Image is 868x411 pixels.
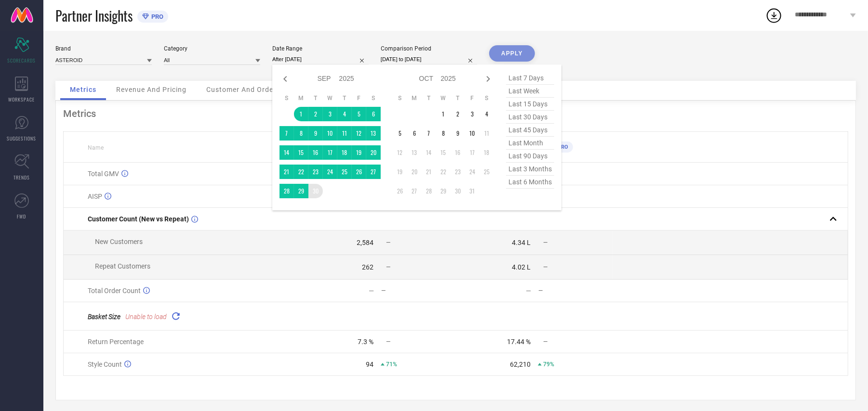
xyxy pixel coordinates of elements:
span: SUGGESTIONS [7,135,37,142]
td: Thu Oct 30 2025 [451,184,465,198]
span: Unable to load [125,313,167,321]
span: Customer Count (New vs Repeat) [88,215,189,223]
span: Basket Size [88,313,120,321]
td: Fri Oct 24 2025 [465,165,480,179]
th: Saturday [366,94,381,102]
td: Thu Oct 09 2025 [451,126,465,141]
td: Thu Oct 23 2025 [451,165,465,179]
td: Thu Sep 18 2025 [337,145,352,160]
div: Previous month [280,73,291,85]
input: Select comparison period [381,54,477,64]
td: Sat Sep 13 2025 [366,126,381,141]
td: Fri Oct 31 2025 [465,184,480,198]
div: — [369,287,374,295]
td: Tue Sep 02 2025 [308,107,323,121]
span: 79% [543,361,554,368]
td: Thu Oct 02 2025 [451,107,465,121]
span: FWD [17,213,27,220]
span: Customer And Orders [206,86,280,93]
div: Next month [482,73,494,85]
td: Sat Sep 27 2025 [366,165,381,179]
input: Select date range [272,54,369,64]
span: Partner Insights [55,6,133,26]
span: SCORECARDS [8,57,36,64]
td: Sat Sep 06 2025 [366,107,381,121]
span: Name [88,144,104,151]
td: Thu Sep 25 2025 [337,165,352,179]
th: Thursday [337,94,352,102]
td: Tue Sep 30 2025 [308,184,323,198]
div: — [526,287,531,295]
td: Mon Sep 08 2025 [294,126,308,141]
td: Mon Oct 27 2025 [407,184,422,198]
td: Sun Sep 14 2025 [280,145,294,160]
td: Mon Oct 13 2025 [407,145,422,160]
span: last 45 days [506,124,554,137]
td: Tue Oct 21 2025 [422,165,436,179]
span: Revenue And Pricing [116,86,187,93]
span: last 30 days [506,111,554,124]
span: Total Order Count [88,287,141,295]
th: Tuesday [308,94,323,102]
td: Mon Sep 01 2025 [294,107,308,121]
td: Wed Oct 15 2025 [436,145,451,160]
span: 71% [386,361,397,368]
div: Brand [55,45,152,52]
td: Tue Sep 23 2025 [308,165,323,179]
td: Sun Sep 28 2025 [280,184,294,198]
td: Tue Oct 14 2025 [422,145,436,160]
td: Wed Sep 17 2025 [323,145,337,160]
div: 94 [366,360,374,368]
td: Fri Oct 10 2025 [465,126,480,141]
th: Sunday [280,94,294,102]
span: Style Count [88,360,122,368]
span: last 3 months [506,163,554,176]
td: Wed Oct 01 2025 [436,107,451,121]
td: Sat Oct 18 2025 [480,145,494,160]
td: Wed Sep 24 2025 [323,165,337,179]
td: Sun Oct 19 2025 [393,165,407,179]
div: 62,210 [510,360,531,368]
div: Comparison Period [381,45,477,52]
div: — [538,287,612,294]
th: Friday [352,94,366,102]
span: — [386,338,390,345]
span: last 7 days [506,72,554,85]
span: — [386,264,390,270]
th: Tuesday [422,94,436,102]
span: last week [506,85,554,98]
span: New Customers [95,238,143,245]
th: Monday [294,94,308,102]
div: 2,584 [357,239,374,246]
span: PRO [149,13,163,20]
span: — [543,239,548,246]
div: 4.34 L [512,239,531,246]
span: — [386,239,390,246]
td: Thu Sep 11 2025 [337,126,352,141]
td: Mon Sep 15 2025 [294,145,308,160]
span: — [543,264,548,270]
span: Return Percentage [88,338,144,346]
td: Fri Oct 17 2025 [465,145,480,160]
td: Mon Sep 22 2025 [294,165,308,179]
td: Sun Sep 07 2025 [280,126,294,141]
td: Tue Sep 16 2025 [308,145,323,160]
td: Sun Oct 05 2025 [393,126,407,141]
td: Mon Oct 20 2025 [407,165,422,179]
th: Friday [465,94,480,102]
td: Sat Sep 20 2025 [366,145,381,160]
td: Tue Sep 09 2025 [308,126,323,141]
td: Fri Sep 05 2025 [352,107,366,121]
td: Fri Sep 19 2025 [352,145,366,160]
div: Metrics [63,108,848,119]
span: Metrics [70,86,96,93]
span: WORKSPACE [9,96,35,103]
div: 262 [362,263,374,271]
td: Thu Oct 16 2025 [451,145,465,160]
span: — [543,338,548,345]
td: Sat Oct 25 2025 [480,165,494,179]
div: — [381,287,455,294]
div: 17.44 % [507,338,531,346]
th: Wednesday [323,94,337,102]
span: PRO [555,144,568,150]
